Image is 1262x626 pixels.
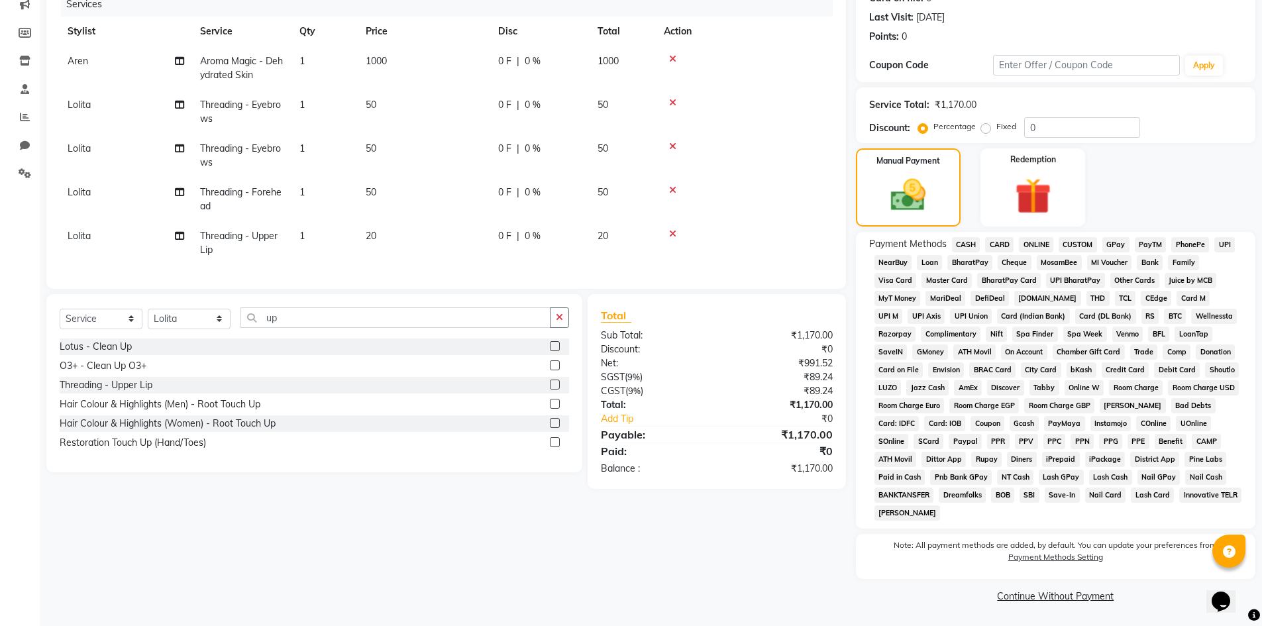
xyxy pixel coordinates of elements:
[590,17,656,46] th: Total
[874,416,920,431] span: Card: IDFC
[1014,291,1081,306] span: [DOMAIN_NAME]
[498,54,511,68] span: 0 F
[1021,362,1061,378] span: City Card
[1136,416,1171,431] span: COnline
[60,17,192,46] th: Stylist
[598,55,619,67] span: 1000
[717,370,843,384] div: ₹89.24
[874,488,934,503] span: BANKTANSFER
[717,427,843,443] div: ₹1,170.00
[969,362,1016,378] span: BRAC Card
[986,327,1007,342] span: Nift
[498,98,511,112] span: 0 F
[1044,416,1085,431] span: PayMaya
[1135,237,1167,252] span: PayTM
[921,327,980,342] span: Complimentary
[1163,344,1190,360] span: Comp
[925,291,965,306] span: MariDeal
[921,452,966,467] span: Dittor App
[1109,380,1163,395] span: Room Charge
[591,427,717,443] div: Payable:
[876,155,940,167] label: Manual Payment
[68,55,88,67] span: Aren
[366,55,387,67] span: 1000
[1110,273,1159,288] span: Other Cards
[930,470,992,485] span: Pnb Bank GPay
[1192,434,1221,449] span: CAMP
[1168,380,1239,395] span: Room Charge USD
[717,443,843,459] div: ₹0
[68,230,91,242] span: Lolita
[1008,551,1103,563] label: Payment Methods Setting
[591,356,717,370] div: Net:
[1137,470,1181,485] span: Nail GPay
[998,255,1031,270] span: Cheque
[192,17,291,46] th: Service
[1039,470,1084,485] span: Lash GPay
[1024,398,1094,413] span: Room Charge GBP
[299,99,305,111] span: 1
[1141,291,1171,306] span: CEdge
[68,99,91,111] span: Lolita
[1045,488,1080,503] span: Save-In
[68,142,91,154] span: Lolita
[366,186,376,198] span: 50
[906,380,949,395] span: Jazz Cash
[1177,291,1210,306] span: Card M
[1184,452,1226,467] span: Pine Labs
[985,237,1014,252] span: CARD
[517,229,519,243] span: |
[1154,362,1200,378] span: Debit Card
[1075,309,1136,324] span: Card (DL Bank)
[880,175,937,215] img: _cash.svg
[1067,362,1096,378] span: bKash
[591,370,717,384] div: ( )
[971,416,1004,431] span: Coupon
[1112,327,1143,342] span: Venmo
[1065,380,1104,395] span: Online W
[299,142,305,154] span: 1
[200,186,282,212] span: Threading - Forehead
[1043,434,1066,449] span: PPC
[874,470,925,485] span: Paid in Cash
[954,380,982,395] span: AmEx
[366,99,376,111] span: 50
[717,356,843,370] div: ₹991.52
[933,121,976,132] label: Percentage
[591,443,717,459] div: Paid:
[949,434,982,449] span: Paypal
[953,344,996,360] span: ATH Movil
[869,11,914,25] div: Last Visit:
[950,309,992,324] span: UPI Union
[1115,291,1136,306] span: TCL
[598,142,608,154] span: 50
[1046,273,1105,288] span: UPI BharatPay
[916,11,945,25] div: [DATE]
[977,273,1041,288] span: BharatPay Card
[1087,255,1132,270] span: MI Voucher
[1148,327,1169,342] span: BFL
[924,416,965,431] span: Card: IOB
[987,434,1010,449] span: PPR
[60,340,132,354] div: Lotus - Clean Up
[971,452,1002,467] span: Rupay
[628,386,641,396] span: 9%
[874,505,941,521] span: [PERSON_NAME]
[1196,344,1235,360] span: Donation
[525,98,541,112] span: 0 %
[1185,56,1223,76] button: Apply
[902,30,907,44] div: 0
[1037,255,1082,270] span: MosamBee
[996,121,1016,132] label: Fixed
[908,309,945,324] span: UPI Axis
[291,17,358,46] th: Qty
[1155,434,1187,449] span: Benefit
[1100,398,1166,413] span: [PERSON_NAME]
[874,291,921,306] span: MyT Money
[1059,237,1097,252] span: CUSTOM
[1214,237,1235,252] span: UPI
[1090,416,1131,431] span: Instamojo
[591,329,717,342] div: Sub Total:
[874,362,923,378] span: Card on File
[591,412,737,426] a: Add Tip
